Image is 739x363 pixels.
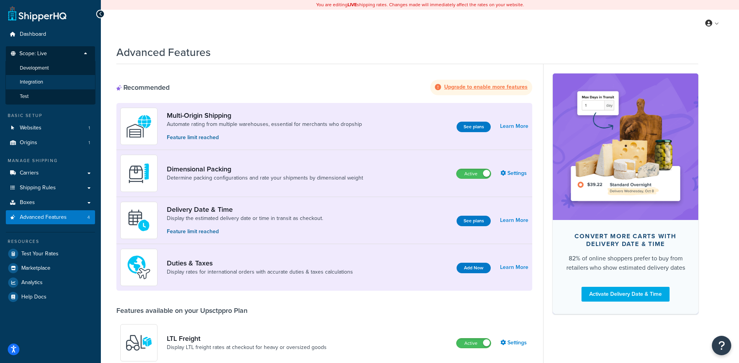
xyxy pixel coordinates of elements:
img: gfkeb5ejjkALwAAAABJRU5ErkJggg== [125,207,152,234]
button: See plans [457,122,491,132]
span: Carriers [20,170,39,176]
a: Display rates for international orders with accurate duties & taxes calculations [167,268,353,276]
img: DTVBYsAAAAAASUVORK5CYII= [125,160,152,187]
a: Automate rating from multiple warehouses, essential for merchants who dropship [167,120,362,128]
a: Websites1 [6,121,95,135]
a: LTL Freight [167,334,327,343]
button: Open Resource Center [712,336,731,355]
p: Feature limit reached [167,227,323,236]
span: Help Docs [21,294,47,300]
a: Learn More [500,121,528,132]
img: feature-image-ddt-36eae7f7280da8017bfb280eaccd9c446f90b1fe08728e4019434db127062ab4.png [564,85,687,208]
img: icon-duo-feat-landed-cost-7136b061.png [125,254,152,281]
a: Dashboard [6,27,95,42]
label: Active [457,169,491,178]
div: 82% of online shoppers prefer to buy from retailers who show estimated delivery dates [565,254,686,272]
span: Shipping Rules [20,185,56,191]
li: Websites [6,121,95,135]
strong: Upgrade to enable more features [444,83,528,91]
span: Test [20,93,29,100]
div: Resources [6,238,95,245]
span: Test Your Rates [21,251,59,257]
a: Delivery Date & Time [167,205,323,214]
a: Determine packing configurations and rate your shipments by dimensional weight [167,174,363,182]
div: Basic Setup [6,112,95,119]
a: Boxes [6,195,95,210]
li: Test [5,89,95,104]
a: Settings [500,168,528,179]
a: Learn More [500,262,528,273]
label: Active [457,339,491,348]
a: Dimensional Packing [167,165,363,173]
li: Integration [5,75,95,89]
b: LIVE [348,1,357,8]
li: Origins [6,136,95,150]
span: Advanced Features [20,214,67,221]
a: Display the estimated delivery date or time in transit as checkout. [167,215,323,222]
span: Analytics [21,279,43,286]
a: Analytics [6,276,95,290]
li: Development [5,61,95,75]
span: Development [20,65,49,72]
a: Display LTL freight rates at checkout for heavy or oversized goods [167,344,327,351]
img: y79ZsPf0fXUFUhFXDzUgf+ktZg5F2+ohG75+v3d2s1D9TjoU8PiyCIluIjV41seZevKCRuEjTPPOKHJsQcmKCXGdfprl3L4q7... [125,329,152,356]
a: Advanced Features4 [6,210,95,225]
a: Duties & Taxes [167,259,353,267]
div: Features available on your Upsctppro Plan [116,306,247,315]
span: 4 [87,214,90,221]
a: Shipping Rules [6,181,95,195]
span: Boxes [20,199,35,206]
p: Feature limit reached [167,133,362,142]
span: Scope: Live [19,51,47,57]
img: WatD5o0RtDAAAAAElFTkSuQmCC [125,113,152,140]
a: Multi-Origin Shipping [167,111,362,120]
a: Settings [500,337,528,348]
button: Add Now [457,263,491,273]
button: See plans [457,216,491,226]
span: 1 [88,140,90,146]
a: Learn More [500,215,528,226]
a: Activate Delivery Date & Time [582,287,670,302]
h1: Advanced Features [116,45,211,60]
span: Marketplace [21,265,50,272]
a: Help Docs [6,290,95,304]
span: 1 [88,125,90,131]
div: Manage Shipping [6,157,95,164]
a: Test Your Rates [6,247,95,261]
a: Carriers [6,166,95,180]
span: Websites [20,125,42,131]
span: Origins [20,140,37,146]
div: Recommended [116,83,170,92]
div: Convert more carts with delivery date & time [565,232,686,248]
li: Advanced Features [6,210,95,225]
span: Integration [20,79,43,86]
a: Marketplace [6,261,95,275]
span: Dashboard [20,31,46,38]
a: Origins1 [6,136,95,150]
